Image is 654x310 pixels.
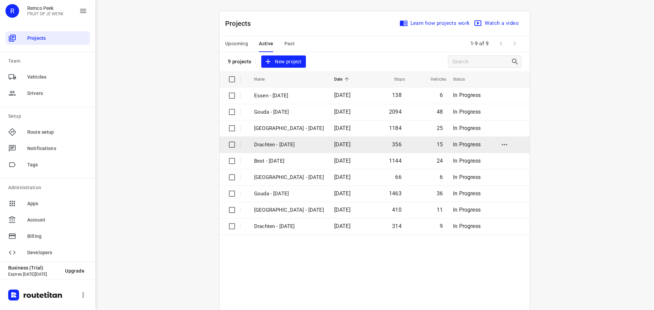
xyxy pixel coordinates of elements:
input: Search projects [452,56,511,67]
div: Billing [5,229,90,243]
p: Gouda - [DATE] [254,108,324,116]
span: 2094 [389,109,402,115]
div: Projects [5,31,90,45]
span: In Progress [453,223,481,229]
span: Vehicles [27,74,87,81]
span: 1463 [389,190,402,197]
span: Upgrade [65,268,84,274]
span: [DATE] [334,158,351,164]
span: Notifications [27,145,87,152]
p: Drachten - [DATE] [254,141,324,149]
p: Setup [8,113,90,120]
span: 66 [395,174,401,180]
span: [DATE] [334,174,351,180]
span: 15 [437,141,443,148]
button: Upgrade [60,265,90,277]
div: Developers [5,246,90,259]
div: Vehicles [5,70,90,84]
span: Vehicles [422,75,446,83]
button: New project [261,55,306,68]
span: 9 [440,223,443,229]
span: Account [27,216,87,224]
span: Name [254,75,274,83]
p: [GEOGRAPHIC_DATA] - [DATE] [254,125,324,132]
p: Team [8,58,90,65]
span: In Progress [453,174,481,180]
span: Active [259,39,273,48]
p: Best - Wednesday [254,157,324,165]
span: [DATE] [334,109,351,115]
span: 48 [437,109,443,115]
p: Business (Trial) [8,265,60,271]
span: Stops [385,75,405,83]
p: 9 projects [228,59,251,65]
span: In Progress [453,207,481,213]
span: [DATE] [334,190,351,197]
span: In Progress [453,92,481,98]
span: [DATE] [334,92,351,98]
span: 356 [392,141,402,148]
p: FRUIT OP JE WERK [27,12,64,16]
span: Drivers [27,90,87,97]
span: 6 [440,92,443,98]
p: Essen - [DATE] [254,92,324,100]
div: Tags [5,158,90,172]
span: 24 [437,158,443,164]
span: Status [453,75,474,83]
span: In Progress [453,125,481,131]
span: Route setup [27,129,87,136]
span: 314 [392,223,402,229]
span: In Progress [453,141,481,148]
span: 1-9 of 9 [468,36,492,51]
span: Billing [27,233,87,240]
span: [DATE] [334,207,351,213]
p: Drachten - Tuesday [254,223,324,230]
span: 11 [437,207,443,213]
span: In Progress [453,190,481,197]
span: 1144 [389,158,402,164]
p: Gouda - Tuesday [254,190,324,198]
p: Zwolle - Tuesday [254,206,324,214]
div: R [5,4,19,18]
div: Notifications [5,142,90,155]
div: Search [511,58,521,66]
span: Upcoming [225,39,248,48]
span: [DATE] [334,125,351,131]
span: 410 [392,207,402,213]
span: New project [265,58,301,66]
span: 1184 [389,125,402,131]
p: Projects [225,18,256,29]
span: 36 [437,190,443,197]
div: Account [5,213,90,227]
span: Tags [27,161,87,168]
p: Antwerpen - Wednesday [254,174,324,181]
div: Apps [5,197,90,210]
span: 25 [437,125,443,131]
span: Next Page [508,37,521,50]
div: Route setup [5,125,90,139]
p: Expires [DATE][DATE] [8,272,60,277]
p: Administration [8,184,90,191]
span: Projects [27,35,87,42]
span: [DATE] [334,141,351,148]
span: 138 [392,92,402,98]
span: In Progress [453,158,481,164]
span: Past [284,39,295,48]
span: Apps [27,200,87,207]
span: Previous Page [494,37,508,50]
span: Developers [27,249,87,256]
span: [DATE] [334,223,351,229]
span: Date [334,75,352,83]
div: Drivers [5,86,90,100]
span: 6 [440,174,443,180]
span: In Progress [453,109,481,115]
p: Remco Peek [27,5,64,11]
